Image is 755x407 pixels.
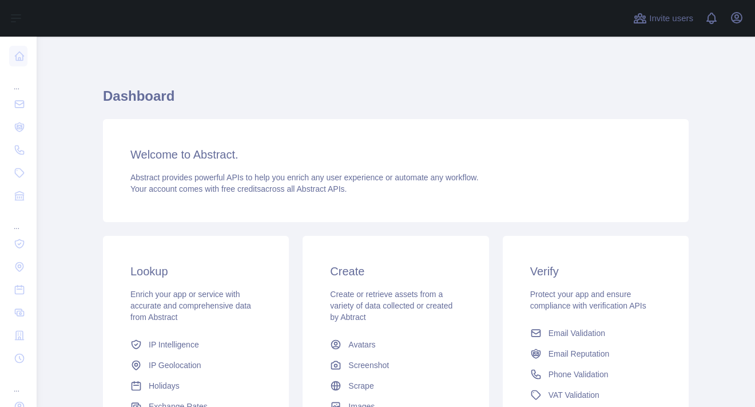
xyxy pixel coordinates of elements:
[149,339,199,350] span: IP Intelligence
[325,355,466,376] a: Screenshot
[130,184,347,193] span: Your account comes with across all Abstract APIs.
[149,380,180,392] span: Holidays
[130,290,251,322] span: Enrich your app or service with accurate and comprehensive data from Abstract
[9,69,27,92] div: ...
[549,348,610,359] span: Email Reputation
[149,359,201,371] span: IP Geolocation
[549,369,609,380] span: Phone Validation
[549,327,605,339] span: Email Validation
[549,389,599,401] span: VAT Validation
[330,263,461,279] h3: Create
[526,323,666,343] a: Email Validation
[126,355,266,376] a: IP Geolocation
[530,290,646,310] span: Protect your app and ensure compliance with verification APIs
[526,385,666,405] a: VAT Validation
[130,263,261,279] h3: Lookup
[348,380,373,392] span: Scrape
[649,12,693,25] span: Invite users
[348,339,375,350] span: Avatars
[126,334,266,355] a: IP Intelligence
[325,334,466,355] a: Avatars
[9,371,27,394] div: ...
[130,147,661,163] h3: Welcome to Abstract.
[330,290,452,322] span: Create or retrieve assets from a variety of data collected or created by Abtract
[348,359,389,371] span: Screenshot
[631,9,696,27] button: Invite users
[221,184,261,193] span: free credits
[530,263,661,279] h3: Verify
[103,87,689,114] h1: Dashboard
[126,376,266,396] a: Holidays
[526,364,666,385] a: Phone Validation
[325,376,466,396] a: Scrape
[130,173,479,182] span: Abstract provides powerful APIs to help you enrich any user experience or automate any workflow.
[9,208,27,231] div: ...
[526,343,666,364] a: Email Reputation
